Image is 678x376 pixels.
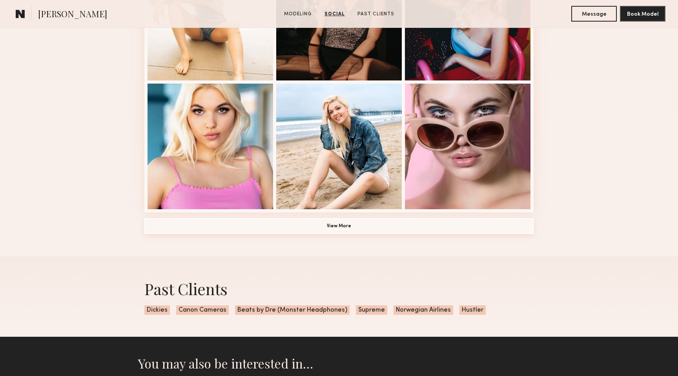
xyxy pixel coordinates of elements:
[620,6,665,22] button: Book Model
[281,11,315,18] a: Modeling
[38,8,107,22] span: [PERSON_NAME]
[571,6,617,22] button: Message
[354,11,397,18] a: Past Clients
[176,305,229,315] span: Canon Cameras
[144,278,534,299] div: Past Clients
[459,305,486,315] span: Hustler
[394,305,453,315] span: Norwegian Airlines
[144,305,170,315] span: Dickies
[138,356,540,371] h2: You may also be interested in…
[144,218,534,234] button: View More
[235,305,350,315] span: Beats by Dre (Monster Headphones)
[620,10,665,17] a: Book Model
[356,305,387,315] span: Supreme
[321,11,348,18] a: Social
